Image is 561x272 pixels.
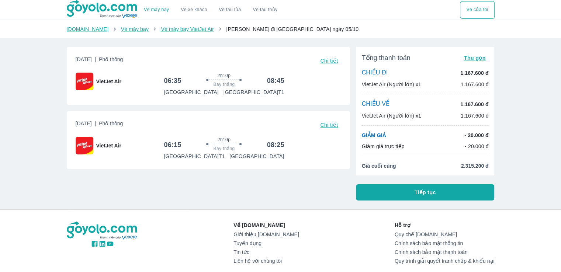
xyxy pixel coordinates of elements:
[362,81,421,88] p: VietJet Air (Người lớn) x1
[76,120,123,130] span: [DATE]
[95,121,96,126] span: |
[362,100,390,108] p: CHIỀU VỀ
[362,132,386,139] p: GIẢM GIÁ
[121,26,149,32] a: Vé máy bay
[415,189,436,196] span: Tiếp tục
[464,132,488,139] p: - 20.000 đ
[395,231,495,237] a: Quy chế [DOMAIN_NAME]
[464,55,486,61] span: Thu gọn
[164,153,225,160] p: [GEOGRAPHIC_DATA] T1
[460,1,494,19] div: choose transportation mode
[99,56,123,62] span: Phổ thông
[224,88,284,96] p: [GEOGRAPHIC_DATA] T1
[226,26,359,32] span: [PERSON_NAME] đi [GEOGRAPHIC_DATA] ngày 05/10
[461,53,489,63] button: Thu gọn
[465,143,489,150] p: - 20.000 đ
[267,76,284,85] h6: 08:45
[320,122,338,128] span: Chi tiết
[218,73,231,79] span: 2h10p
[460,69,488,77] p: 1.167.600 đ
[76,56,123,66] span: [DATE]
[96,142,121,149] span: VietJet Air
[213,1,247,19] a: Vé tàu lửa
[247,1,283,19] button: Vé tàu thủy
[395,258,495,264] a: Quy trình giải quyết tranh chấp & khiếu nại
[229,153,284,160] p: [GEOGRAPHIC_DATA]
[362,112,421,119] p: VietJet Air (Người lớn) x1
[144,7,169,13] a: Vé máy bay
[362,53,411,62] span: Tổng thanh toán
[218,137,231,143] span: 2h10p
[461,81,489,88] p: 1.167.600 đ
[233,240,299,246] a: Tuyển dụng
[395,249,495,255] a: Chính sách bảo mật thanh toán
[461,112,489,119] p: 1.167.600 đ
[164,76,181,85] h6: 06:35
[214,146,235,151] span: Bay thẳng
[99,121,123,126] span: Phổ thông
[267,140,284,149] h6: 08:25
[67,26,109,32] a: [DOMAIN_NAME]
[233,222,299,229] p: Về [DOMAIN_NAME]
[362,69,388,77] p: CHIỀU ĐI
[214,81,235,87] span: Bay thẳng
[67,25,495,33] nav: breadcrumb
[164,140,181,149] h6: 06:15
[320,58,338,64] span: Chi tiết
[164,88,218,96] p: [GEOGRAPHIC_DATA]
[460,1,494,19] button: Vé của tôi
[461,162,489,170] span: 2.315.200 đ
[362,143,405,150] p: Giảm giá trực tiếp
[161,26,214,32] a: Vé máy bay VietJet Air
[67,222,138,240] img: logo
[356,184,495,200] button: Tiếp tục
[233,249,299,255] a: Tin tức
[362,162,396,170] span: Giá cuối cùng
[317,120,341,130] button: Chi tiết
[181,7,207,13] a: Vé xe khách
[233,258,299,264] a: Liên hệ với chúng tôi
[233,231,299,237] a: Giới thiệu [DOMAIN_NAME]
[96,78,121,85] span: VietJet Air
[395,240,495,246] a: Chính sách bảo mật thông tin
[138,1,283,19] div: choose transportation mode
[395,222,495,229] p: Hỗ trợ
[317,56,341,66] button: Chi tiết
[95,56,96,62] span: |
[460,101,488,108] p: 1.167.600 đ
